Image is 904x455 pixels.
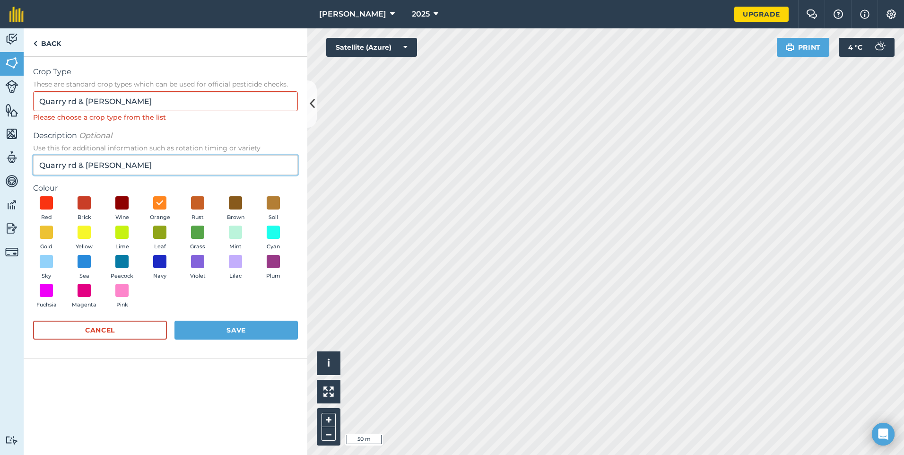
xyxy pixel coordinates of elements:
[5,127,18,141] img: svg+xml;base64,PHN2ZyB4bWxucz0iaHR0cDovL3d3dy53My5vcmcvMjAwMC9zdmciIHdpZHRoPSI1NiIgaGVpZ2h0PSI2MC...
[33,130,298,141] span: Description
[184,255,211,280] button: Violet
[36,301,57,309] span: Fuchsia
[190,272,206,280] span: Violet
[886,9,897,19] img: A cog icon
[109,226,135,251] button: Lime
[33,112,298,122] div: Please choose a crop type from the list
[33,321,167,340] button: Cancel
[71,255,97,280] button: Sea
[260,226,287,251] button: Cyan
[222,226,249,251] button: Mint
[872,423,895,446] div: Open Intercom Messenger
[154,243,166,251] span: Leaf
[33,91,298,111] input: Start typing to search for crop type
[412,9,430,20] span: 2025
[322,413,336,427] button: +
[227,213,244,222] span: Brown
[174,321,298,340] button: Save
[5,56,18,70] img: svg+xml;base64,PHN2ZyB4bWxucz0iaHR0cDovL3d3dy53My5vcmcvMjAwMC9zdmciIHdpZHRoPSI1NiIgaGVpZ2h0PSI2MC...
[79,131,112,140] em: Optional
[229,272,242,280] span: Lilac
[191,213,204,222] span: Rust
[150,213,170,222] span: Orange
[115,243,129,251] span: Lime
[5,32,18,46] img: svg+xml;base64,PD94bWwgdmVyc2lvbj0iMS4wIiBlbmNvZGluZz0idXRmLTgiPz4KPCEtLSBHZW5lcmF0b3I6IEFkb2JlIE...
[153,272,166,280] span: Navy
[33,196,60,222] button: Red
[109,255,135,280] button: Peacock
[41,213,52,222] span: Red
[147,255,173,280] button: Navy
[260,255,287,280] button: Plum
[5,80,18,93] img: svg+xml;base64,PD94bWwgdmVyc2lvbj0iMS4wIiBlbmNvZGluZz0idXRmLTgiPz4KPCEtLSBHZW5lcmF0b3I6IEFkb2JlIE...
[147,226,173,251] button: Leaf
[326,38,417,57] button: Satellite (Azure)
[267,243,280,251] span: Cyan
[5,221,18,236] img: svg+xml;base64,PD94bWwgdmVyc2lvbj0iMS4wIiBlbmNvZGluZz0idXRmLTgiPz4KPCEtLSBHZW5lcmF0b3I6IEFkb2JlIE...
[860,9,869,20] img: svg+xml;base64,PHN2ZyB4bWxucz0iaHR0cDovL3d3dy53My5vcmcvMjAwMC9zdmciIHdpZHRoPSIxNyIgaGVpZ2h0PSIxNy...
[319,9,386,20] span: [PERSON_NAME]
[9,7,24,22] img: fieldmargin Logo
[115,213,129,222] span: Wine
[317,351,340,375] button: i
[222,196,249,222] button: Brown
[33,66,298,78] span: Crop Type
[5,436,18,445] img: svg+xml;base64,PD94bWwgdmVyc2lvbj0iMS4wIiBlbmNvZGluZz0idXRmLTgiPz4KPCEtLSBHZW5lcmF0b3I6IEFkb2JlIE...
[190,243,205,251] span: Grass
[33,79,298,89] span: These are standard crop types which can be used for official pesticide checks.
[111,272,133,280] span: Peacock
[71,226,97,251] button: Yellow
[848,38,862,57] span: 4 ° C
[79,272,89,280] span: Sea
[5,245,18,259] img: svg+xml;base64,PD94bWwgdmVyc2lvbj0iMS4wIiBlbmNvZGluZz0idXRmLTgiPz4KPCEtLSBHZW5lcmF0b3I6IEFkb2JlIE...
[33,284,60,309] button: Fuchsia
[33,183,298,194] label: Colour
[33,255,60,280] button: Sky
[260,196,287,222] button: Soil
[72,301,96,309] span: Magenta
[71,284,97,309] button: Magenta
[147,196,173,222] button: Orange
[109,284,135,309] button: Pink
[229,243,242,251] span: Mint
[323,386,334,397] img: Four arrows, one pointing top left, one top right, one bottom right and the last bottom left
[785,42,794,53] img: svg+xml;base64,PHN2ZyB4bWxucz0iaHR0cDovL3d3dy53My5vcmcvMjAwMC9zdmciIHdpZHRoPSIxOSIgaGVpZ2h0PSIyNC...
[78,213,91,222] span: Brick
[5,198,18,212] img: svg+xml;base64,PD94bWwgdmVyc2lvbj0iMS4wIiBlbmNvZGluZz0idXRmLTgiPz4KPCEtLSBHZW5lcmF0b3I6IEFkb2JlIE...
[156,197,164,209] img: svg+xml;base64,PHN2ZyB4bWxucz0iaHR0cDovL3d3dy53My5vcmcvMjAwMC9zdmciIHdpZHRoPSIxOCIgaGVpZ2h0PSIyNC...
[33,226,60,251] button: Gold
[33,38,37,49] img: svg+xml;base64,PHN2ZyB4bWxucz0iaHR0cDovL3d3dy53My5vcmcvMjAwMC9zdmciIHdpZHRoPSI5IiBoZWlnaHQ9IjI0Ii...
[116,301,128,309] span: Pink
[734,7,789,22] a: Upgrade
[76,243,93,251] span: Yellow
[222,255,249,280] button: Lilac
[269,213,278,222] span: Soil
[266,272,280,280] span: Plum
[327,357,330,369] span: i
[42,272,51,280] span: Sky
[806,9,817,19] img: Two speech bubbles overlapping with the left bubble in the forefront
[777,38,830,57] button: Print
[870,38,889,57] img: svg+xml;base64,PD94bWwgdmVyc2lvbj0iMS4wIiBlbmNvZGluZz0idXRmLTgiPz4KPCEtLSBHZW5lcmF0b3I6IEFkb2JlIE...
[184,226,211,251] button: Grass
[184,196,211,222] button: Rust
[839,38,895,57] button: 4 °C
[40,243,52,251] span: Gold
[5,174,18,188] img: svg+xml;base64,PD94bWwgdmVyc2lvbj0iMS4wIiBlbmNvZGluZz0idXRmLTgiPz4KPCEtLSBHZW5lcmF0b3I6IEFkb2JlIE...
[33,143,298,153] span: Use this for additional information such as rotation timing or variety
[833,9,844,19] img: A question mark icon
[71,196,97,222] button: Brick
[322,427,336,441] button: –
[5,150,18,165] img: svg+xml;base64,PD94bWwgdmVyc2lvbj0iMS4wIiBlbmNvZGluZz0idXRmLTgiPz4KPCEtLSBHZW5lcmF0b3I6IEFkb2JlIE...
[5,103,18,117] img: svg+xml;base64,PHN2ZyB4bWxucz0iaHR0cDovL3d3dy53My5vcmcvMjAwMC9zdmciIHdpZHRoPSI1NiIgaGVpZ2h0PSI2MC...
[109,196,135,222] button: Wine
[24,28,70,56] a: Back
